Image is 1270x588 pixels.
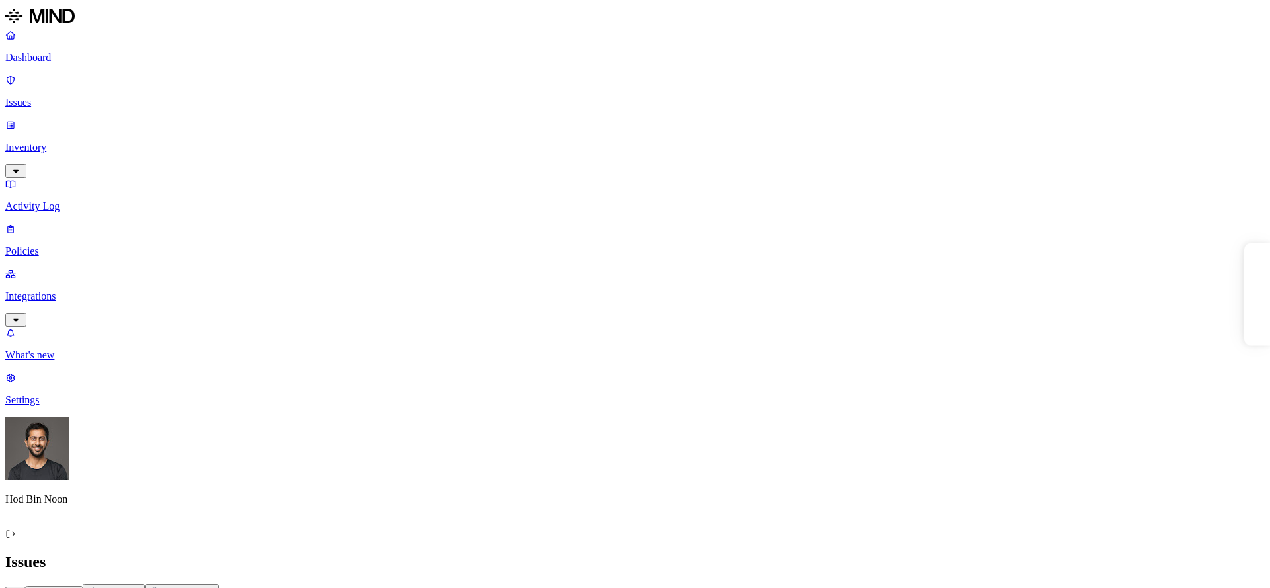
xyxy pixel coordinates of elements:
a: MIND [5,5,1265,29]
p: Inventory [5,142,1265,153]
a: Policies [5,223,1265,257]
a: Inventory [5,119,1265,176]
p: What's new [5,349,1265,361]
p: Activity Log [5,200,1265,212]
a: What's new [5,327,1265,361]
p: Integrations [5,290,1265,302]
img: Hod Bin Noon [5,417,69,480]
a: Integrations [5,268,1265,325]
p: Settings [5,394,1265,406]
p: Policies [5,245,1265,257]
a: Activity Log [5,178,1265,212]
a: Issues [5,74,1265,108]
img: MIND [5,5,75,26]
a: Dashboard [5,29,1265,63]
p: Issues [5,97,1265,108]
a: Settings [5,372,1265,406]
h2: Issues [5,553,1265,571]
p: Dashboard [5,52,1265,63]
